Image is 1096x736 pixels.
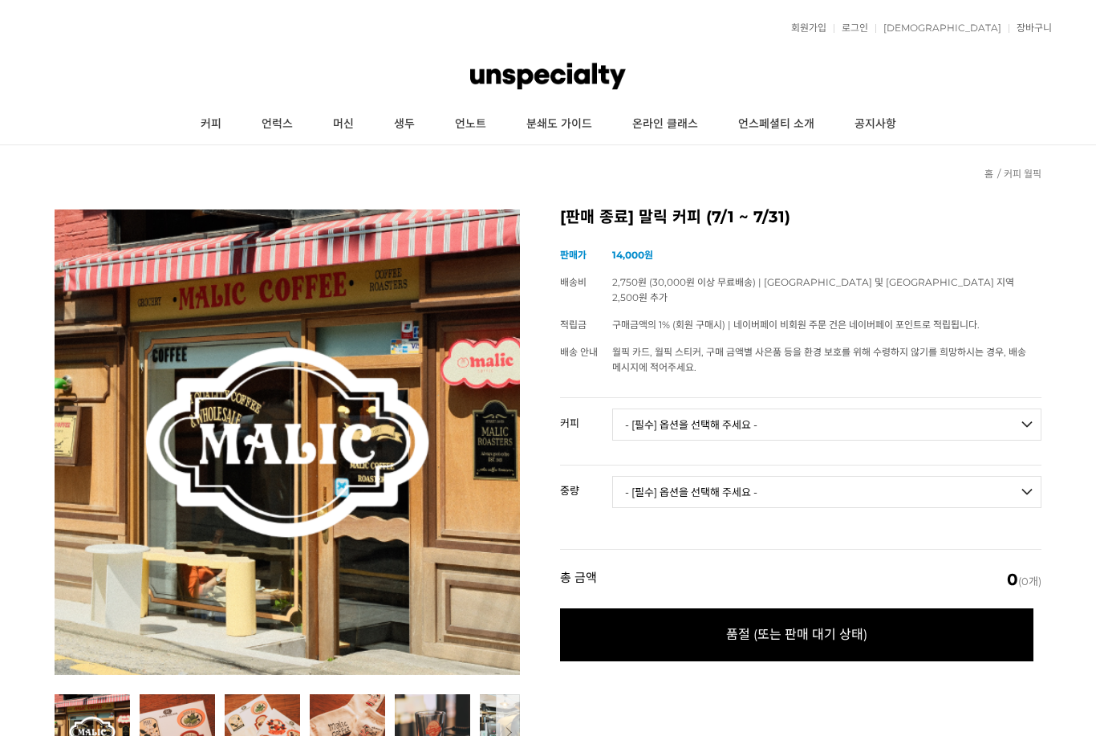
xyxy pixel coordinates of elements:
a: 회원가입 [783,23,826,33]
a: 언노트 [435,104,506,144]
a: 장바구니 [1009,23,1052,33]
th: 커피 [560,398,612,435]
a: 언럭스 [242,104,313,144]
a: 공지사항 [834,104,916,144]
img: 언스페셜티 몰 [470,52,626,100]
span: 판매가 [560,249,587,261]
a: 분쇄도 가이드 [506,104,612,144]
a: [DEMOGRAPHIC_DATA] [875,23,1001,33]
span: 배송비 [560,276,587,288]
th: 중량 [560,466,612,502]
a: 온라인 클래스 [612,104,718,144]
span: 적립금 [560,319,587,331]
a: 생두 [374,104,435,144]
strong: 14,000원 [612,249,653,261]
span: 배송 안내 [560,346,598,358]
img: 7월 커피 월픽 말릭커피 [55,209,520,675]
em: 0 [1007,570,1018,589]
a: 커피 월픽 [1004,168,1041,180]
span: 2,750원 (30,000원 이상 무료배송) | [GEOGRAPHIC_DATA] 및 [GEOGRAPHIC_DATA] 지역 2,500원 추가 [612,276,1014,303]
span: 구매금액의 1% (회원 구매시) | 네이버페이 비회원 주문 건은 네이버페이 포인트로 적립됩니다. [612,319,980,331]
a: 머신 [313,104,374,144]
span: (0개) [1007,571,1041,588]
span: 월픽 카드, 월픽 스티커, 구매 금액별 사은품 등을 환경 보호를 위해 수령하지 않기를 희망하시는 경우, 배송 메시지에 적어주세요. [612,346,1026,373]
a: 언스페셜티 소개 [718,104,834,144]
span: 품절 (또는 판매 대기 상태) [560,608,1033,661]
a: 로그인 [834,23,868,33]
a: 홈 [984,168,993,180]
a: 커피 [181,104,242,144]
h2: [판매 종료] 말릭 커피 (7/1 ~ 7/31) [560,209,1041,226]
strong: 총 금액 [560,571,597,588]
